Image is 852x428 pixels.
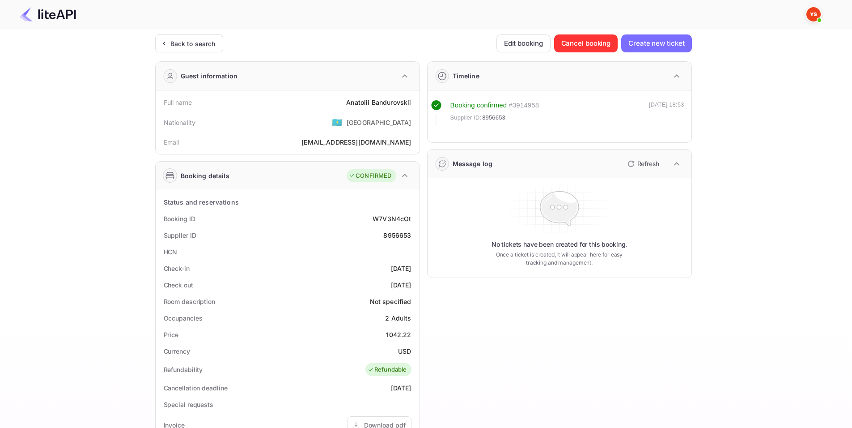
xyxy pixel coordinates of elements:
[370,297,411,306] div: Not specified
[649,100,684,126] div: [DATE] 18:53
[164,347,190,356] div: Currency
[164,264,190,273] div: Check-in
[332,114,342,130] span: United States
[164,383,228,393] div: Cancellation deadline
[373,214,411,223] div: W7V3N4cOt
[164,247,178,257] div: HCN
[164,280,193,290] div: Check out
[622,157,663,171] button: Refresh
[554,34,618,52] button: Cancel booking
[164,118,196,127] div: Nationality
[164,297,215,306] div: Room description
[492,240,627,249] p: No tickets have been created for this booking.
[391,383,411,393] div: [DATE]
[164,400,213,409] div: Special requests
[482,113,505,122] span: 8956653
[391,280,411,290] div: [DATE]
[164,137,179,147] div: Email
[20,7,76,21] img: LiteAPI Logo
[385,313,411,323] div: 2 Adults
[164,231,196,240] div: Supplier ID
[170,39,216,48] div: Back to search
[806,7,821,21] img: Yandex Support
[391,264,411,273] div: [DATE]
[489,251,630,267] p: Once a ticket is created, it will appear here for easy tracking and management.
[164,214,195,223] div: Booking ID
[164,330,179,339] div: Price
[386,330,411,339] div: 1042.22
[453,159,493,168] div: Message log
[453,71,479,81] div: Timeline
[509,100,539,111] div: # 3914958
[346,98,411,107] div: Anatolii Bandurovskii
[383,231,411,240] div: 8956653
[164,313,203,323] div: Occupancies
[164,365,203,374] div: Refundability
[164,197,239,207] div: Status and reservations
[398,347,411,356] div: USD
[450,113,482,122] span: Supplier ID:
[301,137,411,147] div: [EMAIL_ADDRESS][DOMAIN_NAME]
[347,118,411,127] div: [GEOGRAPHIC_DATA]
[496,34,551,52] button: Edit booking
[450,100,507,111] div: Booking confirmed
[368,365,407,374] div: Refundable
[181,71,238,81] div: Guest information
[637,159,659,168] p: Refresh
[164,98,192,107] div: Full name
[349,171,391,180] div: CONFIRMED
[621,34,691,52] button: Create new ticket
[181,171,229,180] div: Booking details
